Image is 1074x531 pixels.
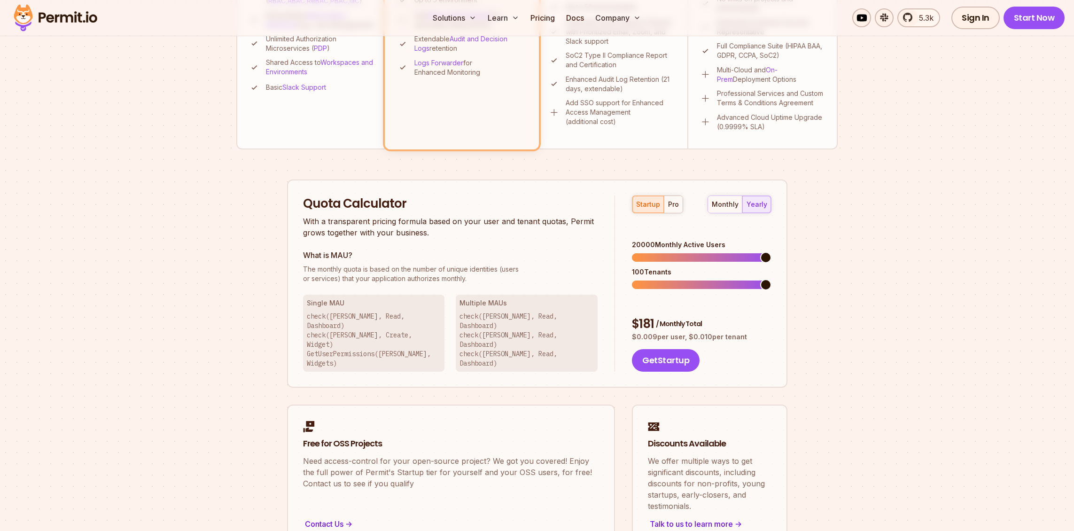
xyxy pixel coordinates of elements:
[717,113,825,132] p: Advanced Cloud Uptime Upgrade (0.9999% SLA)
[266,58,375,77] p: Shared Access to
[282,83,326,91] a: Slack Support
[648,455,771,512] p: We offer multiple ways to get significant discounts, including discounts for non-profits, young s...
[717,89,825,108] p: Professional Services and Custom Terms & Conditions Agreement
[303,438,599,450] h2: Free for OSS Projects
[566,75,676,94] p: Enhanced Audit Log Retention (21 days, extendable)
[414,34,527,53] p: Extendable retention
[303,517,599,531] div: Contact Us
[648,438,771,450] h2: Discounts Available
[307,298,441,308] h3: Single MAU
[591,8,645,27] button: Company
[303,265,598,274] span: The monthly quota is based on the number of unique identities (users
[648,517,771,531] div: Talk to us to learn more
[712,200,739,209] div: monthly
[414,59,463,67] a: Logs Forwarder
[717,65,825,84] p: Multi-Cloud and Deployment Options
[668,200,679,209] div: pro
[303,216,598,238] p: With a transparent pricing formula based on your user and tenant quotas, Permit grows together wi...
[656,319,702,328] span: / Monthly Total
[303,455,599,489] p: Need access-control for your open-source project? We got you covered! Enjoy the full power of Per...
[632,349,700,372] button: GetStartup
[314,44,327,52] a: PDP
[632,267,771,277] div: 100 Tenants
[266,83,326,92] p: Basic
[632,332,771,342] p: $ 0.009 per user, $ 0.010 per tenant
[527,8,559,27] a: Pricing
[303,265,598,283] p: or services) that your application authorizes monthly.
[717,66,778,83] a: On-Prem
[303,250,598,261] h3: What is MAU?
[562,8,588,27] a: Docs
[484,8,523,27] button: Learn
[897,8,940,27] a: 5.3k
[1004,7,1065,29] a: Start Now
[717,41,825,60] p: Full Compliance Suite (HIPAA BAA, GDPR, CCPA, SoC2)
[735,518,742,530] span: ->
[429,8,480,27] button: Solutions
[9,2,101,34] img: Permit logo
[345,518,352,530] span: ->
[303,195,598,212] h2: Quota Calculator
[566,51,676,70] p: SoC2 Type II Compliance Report and Certification
[632,240,771,250] div: 20000 Monthly Active Users
[566,98,676,126] p: Add SSO support for Enhanced Access Management (additional cost)
[266,34,375,53] p: Unlimited Authorization Microservices ( )
[459,298,594,308] h3: Multiple MAUs
[459,312,594,368] p: check([PERSON_NAME], Read, Dashboard) check([PERSON_NAME], Read, Dashboard) check([PERSON_NAME], ...
[307,312,441,368] p: check([PERSON_NAME], Read, Dashboard) check([PERSON_NAME], Create, Widget) GetUserPermissions([PE...
[951,7,1000,29] a: Sign In
[414,58,527,77] p: for Enhanced Monitoring
[632,316,771,333] div: $ 181
[913,12,934,23] span: 5.3k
